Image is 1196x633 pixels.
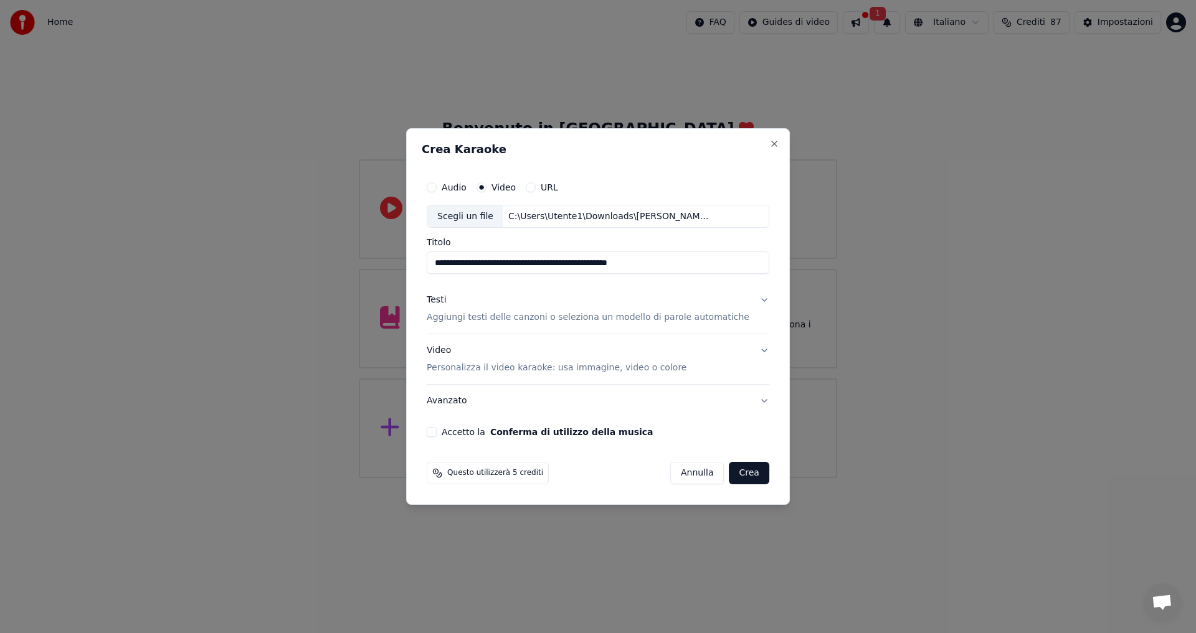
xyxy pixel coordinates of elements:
[427,238,769,247] label: Titolo
[427,345,686,375] div: Video
[670,462,724,484] button: Annulla
[427,284,769,334] button: TestiAggiungi testi delle canzoni o seleziona un modello di parole automatiche
[447,468,543,478] span: Questo utilizzerà 5 crediti
[427,294,446,307] div: Testi
[729,462,769,484] button: Crea
[422,144,774,155] h2: Crea Karaoke
[427,385,769,417] button: Avanzato
[427,335,769,385] button: VideoPersonalizza il video karaoke: usa immagine, video o colore
[442,183,467,192] label: Audio
[541,183,558,192] label: URL
[491,183,516,192] label: Video
[427,312,749,324] p: Aggiungi testi delle canzoni o seleziona un modello di parole automatiche
[442,428,653,436] label: Accetto la
[427,205,503,228] div: Scegli un file
[503,210,715,223] div: C:\Users\Utente1\Downloads\[PERSON_NAME] (1997) Azz.mp4
[490,428,653,436] button: Accetto la
[427,362,686,374] p: Personalizza il video karaoke: usa immagine, video o colore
